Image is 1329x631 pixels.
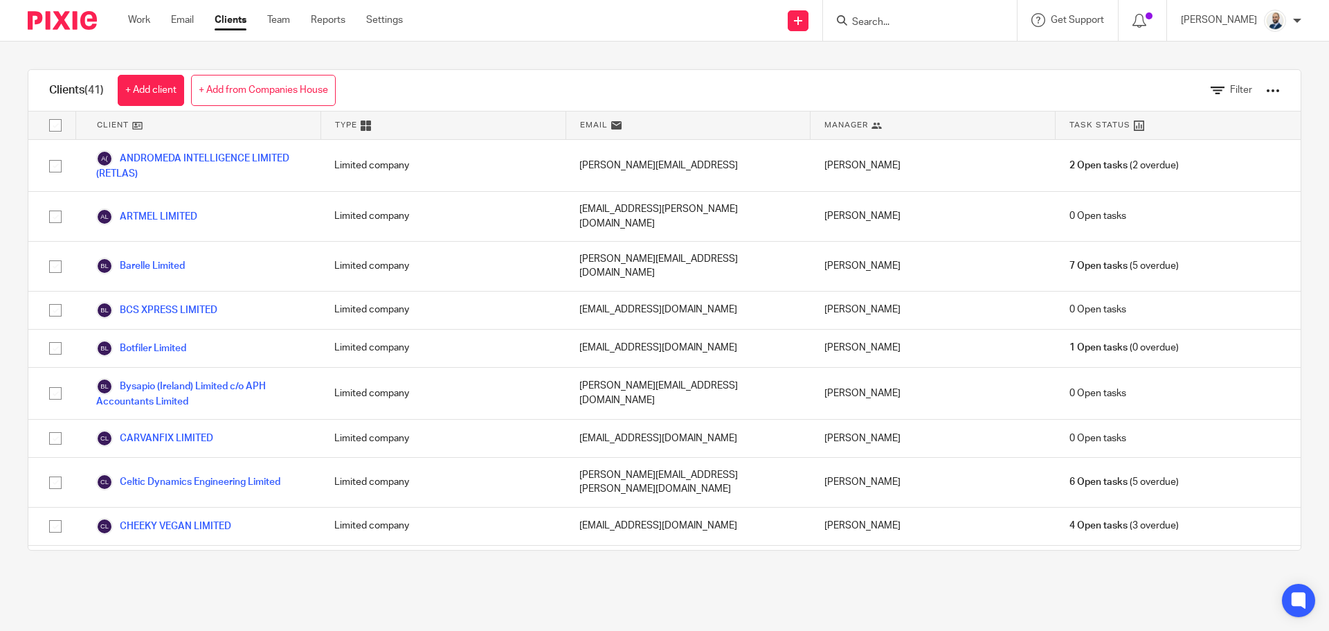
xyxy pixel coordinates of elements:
span: Filter [1230,85,1252,95]
div: [PERSON_NAME] [811,242,1056,291]
div: [PERSON_NAME] [811,546,1056,595]
div: [PERSON_NAME] [811,330,1056,367]
div: Limited company [320,508,566,545]
a: Team [267,13,290,27]
span: 0 Open tasks [1069,303,1126,317]
a: Email [171,13,194,27]
img: svg%3E [96,518,113,535]
a: Clients [215,13,246,27]
div: [PERSON_NAME][EMAIL_ADDRESS][DOMAIN_NAME] [566,368,811,419]
img: svg%3E [96,258,113,274]
span: Manager [824,119,868,131]
img: Mark%20LI%20profiler.png [1264,10,1286,32]
span: 6 Open tasks [1069,475,1128,489]
div: Limited company [320,242,566,291]
a: Barelle Limited [96,258,185,274]
img: svg%3E [96,378,113,395]
span: Client [97,119,129,131]
span: (0 overdue) [1069,341,1179,355]
img: Pixie [28,11,97,30]
img: svg%3E [96,302,113,319]
div: Sole Trader / Self-Assessed [320,546,566,595]
div: Limited company [320,192,566,241]
span: (41) [84,85,104,96]
span: (5 overdue) [1069,259,1179,273]
div: [EMAIL_ADDRESS][DOMAIN_NAME] [566,420,811,457]
span: Email [580,119,608,131]
span: 7 Open tasks [1069,259,1128,273]
div: [PERSON_NAME] [811,458,1056,507]
div: [EMAIL_ADDRESS][DOMAIN_NAME] [566,508,811,545]
span: 2 Open tasks [1069,159,1128,172]
div: Limited company [320,140,566,191]
a: Settings [366,13,403,27]
span: Type [335,119,357,131]
div: [PERSON_NAME][EMAIL_ADDRESS] [566,140,811,191]
span: (5 overdue) [1069,475,1179,489]
div: Limited company [320,458,566,507]
img: svg%3E [96,474,113,490]
span: 4 Open tasks [1069,519,1128,533]
p: [PERSON_NAME] [1181,13,1257,27]
div: [PERSON_NAME][EMAIL_ADDRESS][PERSON_NAME][DOMAIN_NAME] [566,458,811,507]
a: CARVANFIX LIMITED [96,430,213,447]
span: Task Status [1069,119,1130,131]
div: [PERSON_NAME][EMAIL_ADDRESS][DOMAIN_NAME] [566,242,811,291]
img: svg%3E [96,150,113,167]
span: 0 Open tasks [1069,209,1126,223]
div: Limited company [320,330,566,367]
div: Limited company [320,292,566,329]
a: + Add from Companies House [191,75,336,106]
span: 0 Open tasks [1069,432,1126,445]
a: BCS XPRESS LIMITED [96,302,217,319]
div: [EMAIL_ADDRESS][DOMAIN_NAME] [566,330,811,367]
div: [PERSON_NAME] [811,508,1056,545]
div: Limited company [320,368,566,419]
span: 1 Open tasks [1069,341,1128,355]
h1: Clients [49,83,104,98]
a: Reports [311,13,345,27]
a: + Add client [118,75,184,106]
div: Limited company [320,420,566,457]
img: svg%3E [96,430,113,447]
span: (3 overdue) [1069,519,1179,533]
input: Select all [42,112,69,139]
input: Search [851,17,975,29]
div: [PERSON_NAME] [811,420,1056,457]
span: (2 overdue) [1069,159,1179,172]
a: Work [128,13,150,27]
a: ANDROMEDA INTELLIGENCE LIMITED (RETLAS) [96,150,307,181]
a: CHEEKY VEGAN LIMITED [96,518,231,535]
div: [EMAIL_ADDRESS][PERSON_NAME][DOMAIN_NAME] [566,192,811,241]
div: [PERSON_NAME] [811,368,1056,419]
img: svg%3E [96,208,113,225]
span: 0 Open tasks [1069,386,1126,400]
a: Bysapio (Ireland) Limited c/o APH Accountants Limited [96,378,307,409]
img: svg%3E [96,340,113,357]
div: [PERSON_NAME] [811,140,1056,191]
span: Get Support [1051,15,1104,25]
a: Celtic Dynamics Engineering Limited [96,474,280,490]
div: [PERSON_NAME] [811,192,1056,241]
a: ARTMEL LIMITED [96,208,197,225]
div: [PERSON_NAME][EMAIL_ADDRESS][PERSON_NAME][DOMAIN_NAME] [566,546,811,595]
div: [PERSON_NAME] [811,292,1056,329]
div: [EMAIL_ADDRESS][DOMAIN_NAME] [566,292,811,329]
a: Botfiler Limited [96,340,186,357]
